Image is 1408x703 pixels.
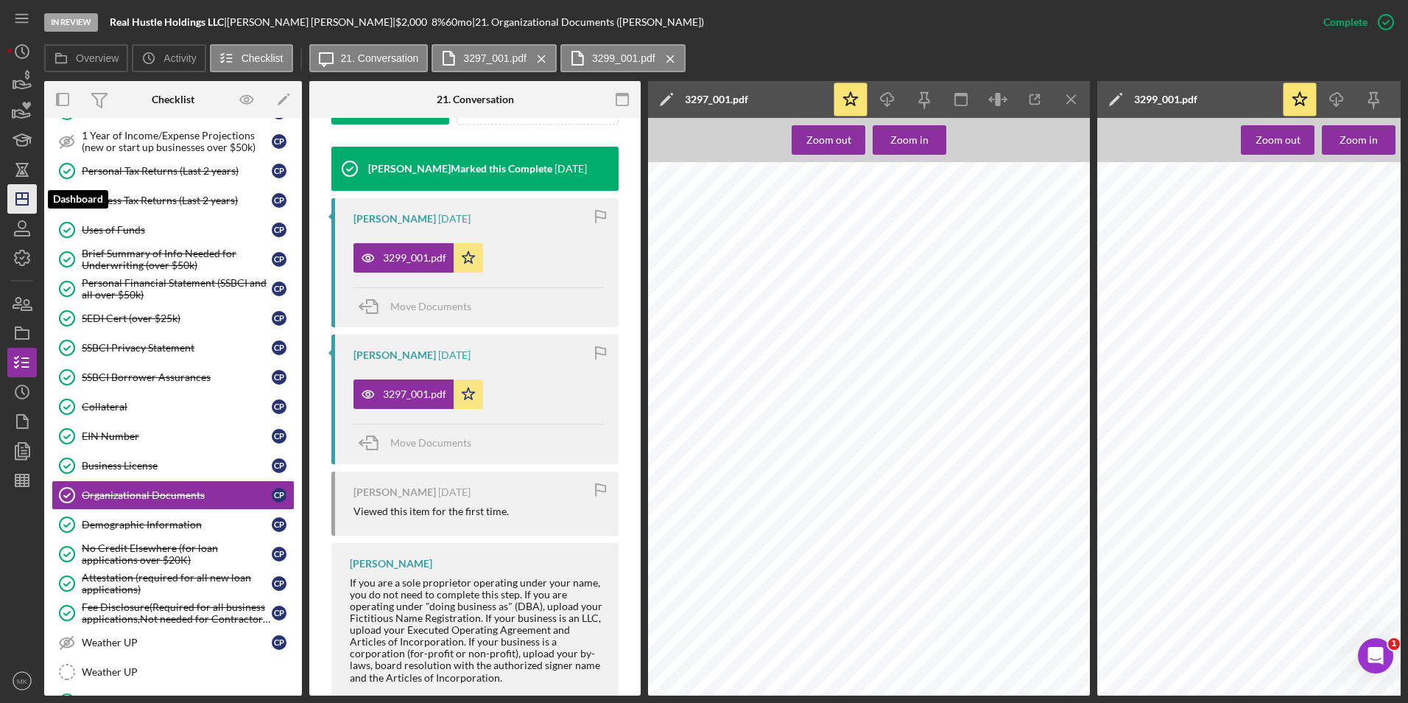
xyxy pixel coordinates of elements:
div: Personal Financial Statement (SSBCI and all over $50k) [82,277,272,301]
div: Personal Tax Returns (Last 2 years) [82,165,272,177]
div: C P [272,399,286,414]
a: Brief Summary of Info Needed for Underwriting (over $50k)CP [52,245,295,274]
label: 3299_001.pdf [592,52,655,64]
div: Weather UP [82,666,294,678]
iframe: Intercom live chat [1358,638,1393,674]
label: Activity [163,52,196,64]
button: Activity [132,44,205,72]
div: C P [272,635,286,650]
div: 1 Year of Income/Expense Projections (new or start up businesses over $50k) [82,130,272,153]
a: No Credit Elsewhere (for loan applications over $20K)CP [52,539,295,569]
div: C P [272,576,286,591]
button: Move Documents [353,424,486,461]
a: EIN NumberCP [52,422,295,451]
button: 21. Conversation [309,44,429,72]
button: 3299_001.pdf [560,44,686,72]
div: Zoom out [806,125,851,155]
div: Business Tax Returns (Last 2 years) [82,195,272,206]
button: Complete [1309,7,1401,37]
div: 3299_001.pdf [383,252,446,264]
div: C P [272,164,286,178]
label: 21. Conversation [341,52,419,64]
text: MK [17,677,28,685]
button: Move Documents [353,288,486,325]
a: Personal Tax Returns (Last 2 years)CP [52,156,295,186]
b: Real Hustle Holdings LLC [110,15,224,28]
div: SEDI Cert (over $25k) [82,312,272,324]
time: 2025-08-18 20:20 [555,163,587,175]
span: 1 [1388,638,1400,650]
div: Fee Disclosure(Required for all business applications,Not needed for Contractor loans) [82,601,272,625]
a: 1 Year of Income/Expense Projections (new or start up businesses over $50k)CP [52,127,295,156]
div: Business License [82,460,272,472]
div: Complete [1323,7,1367,37]
div: C P [272,252,286,267]
div: Zoom in [1340,125,1378,155]
a: SEDI Cert (over $25k)CP [52,304,295,333]
div: C P [272,458,286,473]
button: MK [7,666,37,696]
div: 60 mo [446,16,472,28]
div: In Review [44,13,98,32]
div: | [110,16,227,28]
a: Organizational DocumentsCP [52,480,295,510]
div: No Credit Elsewhere (for loan applications over $20K) [82,542,272,566]
div: SSBCI Borrower Assurances [82,371,272,383]
a: Business LicenseCP [52,451,295,480]
span: Move Documents [390,436,471,449]
time: 2025-08-18 20:01 [438,349,471,361]
div: 8 % [432,16,446,28]
a: Business Tax Returns (Last 2 years)CP [52,186,295,215]
button: Zoom out [1241,125,1314,155]
a: Weather UPCP [52,628,295,657]
div: Brief Summary of Info Needed for Underwriting (over $50k) [82,248,272,271]
div: C P [272,223,286,237]
div: SSBCI Privacy Statement [82,342,272,354]
a: Weather UP [52,657,295,687]
div: [PERSON_NAME] [353,486,436,498]
div: [PERSON_NAME] [PERSON_NAME] | [227,16,395,28]
label: Checklist [242,52,284,64]
button: 3299_001.pdf [353,243,483,273]
div: [PERSON_NAME] [353,213,436,225]
div: C P [272,340,286,355]
div: Zoom out [1256,125,1300,155]
a: SSBCI Privacy StatementCP [52,333,295,363]
div: Viewed this item for the first time. [353,506,509,517]
div: C P [272,134,286,149]
div: 3299_001.pdf [1134,94,1197,105]
div: C P [272,429,286,444]
div: Zoom in [890,125,929,155]
div: If you are a sole proprietor operating under your name, you do not need to complete this step. If... [350,577,604,684]
div: Uses of Funds [82,224,272,236]
a: Demographic InformationCP [52,510,295,539]
div: Checklist [152,94,194,105]
div: [PERSON_NAME] [353,349,436,361]
div: | 21. Organizational Documents ([PERSON_NAME]) [472,16,704,28]
div: C P [272,370,286,385]
div: C P [272,193,286,208]
div: EIN Number [82,430,272,442]
span: Move Documents [390,300,471,312]
button: Zoom in [1322,125,1395,155]
button: 3297_001.pdf [353,380,483,409]
button: Checklist [210,44,293,72]
a: Personal Financial Statement (SSBCI and all over $50k)CP [52,274,295,304]
div: Attestation (required for all new loan applications) [82,572,272,595]
a: CollateralCP [52,392,295,422]
div: C P [272,311,286,326]
div: C P [272,281,286,296]
button: Overview [44,44,128,72]
span: $2,000 [395,15,427,28]
div: Collateral [82,401,272,413]
label: Overview [76,52,119,64]
div: Weather UP [82,637,272,648]
a: SSBCI Borrower AssurancesCP [52,363,295,392]
div: Organizational Documents [82,489,272,501]
div: C P [272,488,286,503]
div: [PERSON_NAME] [350,558,432,570]
a: Fee Disclosure(Required for all business applications,Not needed for Contractor loans)CP [52,598,295,628]
time: 2025-08-18 20:20 [438,213,471,225]
button: Zoom in [873,125,946,155]
div: 3297_001.pdf [685,94,748,105]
